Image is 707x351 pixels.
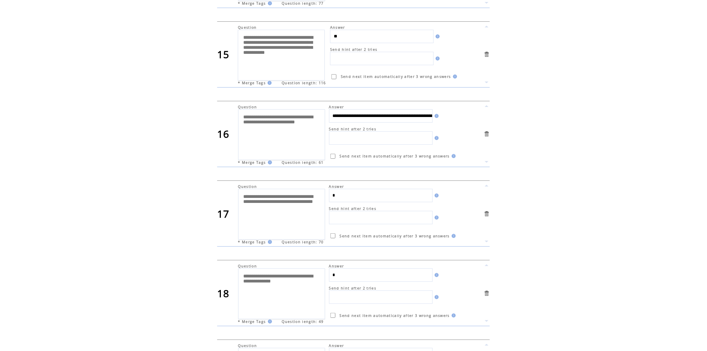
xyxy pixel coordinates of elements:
a: Delete this item [483,131,490,137]
img: help.gif [266,81,272,85]
a: Delete this item [483,51,490,57]
span: Send hint after 2 tries [329,206,377,211]
a: Move this item down [483,318,490,324]
span: 16 [217,127,230,141]
span: Send hint after 2 tries [329,127,377,131]
span: * Merge Tags [238,160,266,165]
span: Answer [329,184,344,189]
span: Answer [329,264,344,268]
span: Question length: 49 [282,319,324,324]
span: 17 [217,207,230,221]
span: Send hint after 2 tries [329,286,377,290]
img: help.gif [266,240,272,244]
span: * Merge Tags [238,319,266,324]
span: Send next item automatically after 3 wrong answers [340,313,450,318]
a: Move this item down [483,159,490,165]
img: help.gif [433,216,439,220]
a: Delete this item [483,211,490,217]
span: Question [238,184,257,189]
span: Question length: 70 [282,240,324,244]
a: Move this item up [483,183,490,189]
a: Move this item up [483,103,490,109]
img: help.gif [266,1,272,5]
img: help.gif [433,136,439,140]
img: help.gif [266,320,272,324]
a: Delete this item [483,290,490,297]
span: 15 [217,47,230,61]
span: Question [238,105,257,109]
span: Send hint after 2 tries [330,47,378,52]
a: Move this item up [483,23,490,30]
img: help.gif [434,56,440,61]
a: Move this item up [483,342,490,348]
span: Answer [330,25,345,30]
a: Move this item down [483,79,490,86]
span: Send next item automatically after 3 wrong answers [340,154,450,158]
span: Answer [329,343,344,348]
img: help.gif [266,160,272,164]
img: help.gif [433,114,439,118]
img: help.gif [451,75,457,79]
span: * Merge Tags [238,1,266,6]
span: Question length: 77 [282,1,324,6]
img: help.gif [433,295,439,299]
span: Question [238,25,257,30]
span: Question length: 61 [282,160,324,165]
img: help.gif [434,34,440,38]
span: Question [238,343,257,348]
span: Send next item automatically after 3 wrong answers [341,74,451,79]
img: help.gif [433,194,439,198]
img: help.gif [450,314,456,318]
img: help.gif [450,234,456,238]
a: Move this item up [483,262,490,268]
span: Answer [329,105,344,109]
span: * Merge Tags [238,240,266,244]
span: * Merge Tags [238,81,266,85]
span: Send next item automatically after 3 wrong answers [340,234,450,238]
img: help.gif [450,154,456,158]
img: help.gif [433,273,439,277]
span: Question length: 116 [282,81,326,85]
a: Move this item down [483,238,490,245]
span: 18 [217,286,230,300]
span: Question [238,264,257,268]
